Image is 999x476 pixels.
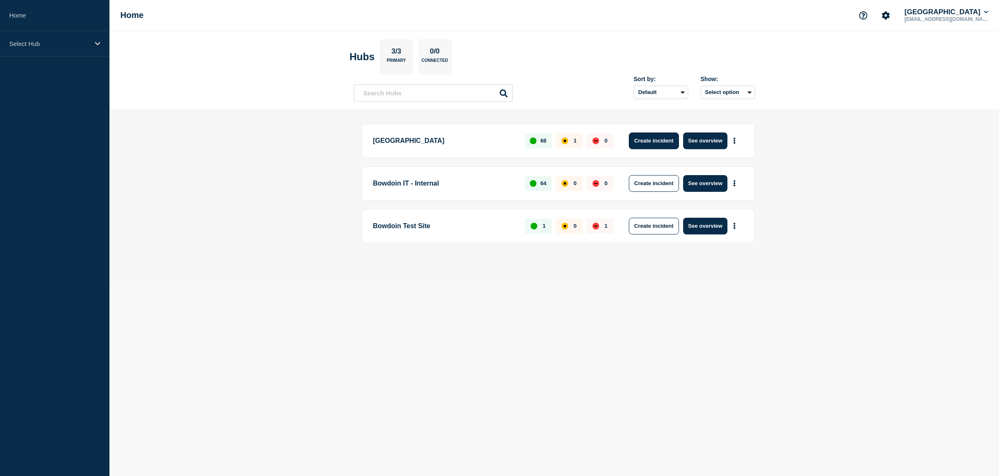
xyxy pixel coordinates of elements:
p: 1 [605,223,608,229]
p: [GEOGRAPHIC_DATA] [373,132,516,149]
button: See overview [683,132,727,149]
button: See overview [683,218,727,234]
div: up [530,180,536,187]
p: Bowdoin Test Site [373,218,516,234]
button: Select option [701,86,755,99]
p: 68 [540,137,546,144]
button: Create incident [629,132,679,149]
p: 1 [543,223,546,229]
button: Create incident [629,218,679,234]
p: Connected [422,58,448,67]
p: 0 [574,180,577,186]
p: 0/0 [427,47,443,58]
p: Bowdoin IT - Internal [373,175,516,192]
button: More actions [729,176,740,191]
div: down [592,223,599,229]
p: 1 [574,137,577,144]
button: More actions [729,133,740,148]
p: Select Hub [9,40,89,47]
p: 0 [574,223,577,229]
p: [EMAIL_ADDRESS][DOMAIN_NAME] [903,16,990,22]
div: down [592,137,599,144]
div: affected [562,180,568,187]
div: Show: [701,76,755,82]
button: More actions [729,218,740,234]
h2: Hubs [350,51,375,63]
div: affected [562,223,568,229]
div: affected [562,137,568,144]
p: Primary [387,58,406,67]
button: [GEOGRAPHIC_DATA] [903,8,990,16]
div: down [592,180,599,187]
input: Search Hubs [354,84,513,102]
div: up [530,137,536,144]
p: 0 [605,137,608,144]
select: Sort by [634,86,688,99]
div: up [531,223,537,229]
button: See overview [683,175,727,192]
button: Account settings [877,7,895,24]
p: 0 [605,180,608,186]
div: Sort by: [634,76,688,82]
button: Create incident [629,175,679,192]
p: 64 [540,180,546,186]
p: 3/3 [388,47,404,58]
button: Support [854,7,872,24]
h1: Home [120,10,144,20]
